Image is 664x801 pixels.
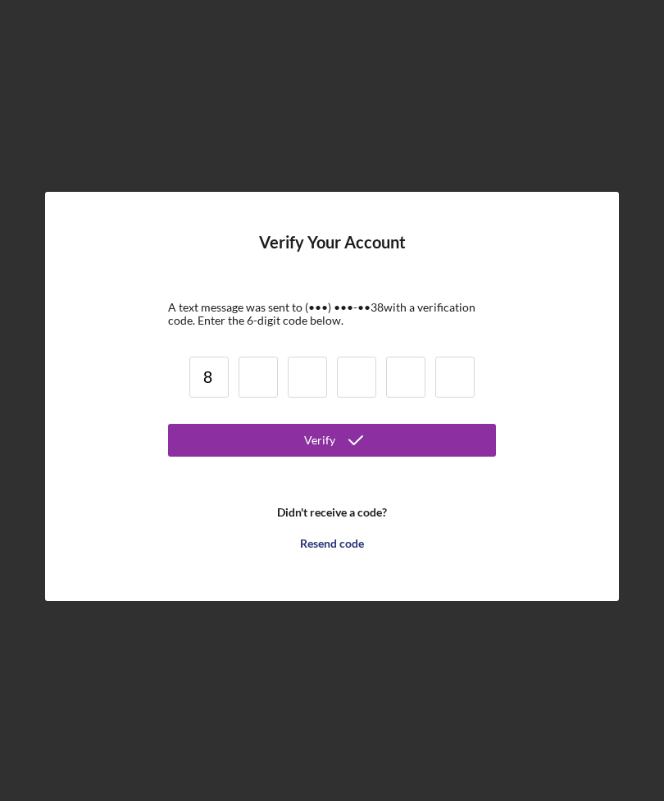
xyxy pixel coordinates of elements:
div: Verify [304,424,335,457]
div: A text message was sent to (•••) •••-•• 38 with a verification code. Enter the 6-digit code below. [168,301,496,327]
button: Verify [168,424,496,457]
h4: Verify Your Account [259,233,406,276]
div: Resend code [300,527,364,560]
b: Didn't receive a code? [277,506,387,519]
button: Resend code [168,527,496,560]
